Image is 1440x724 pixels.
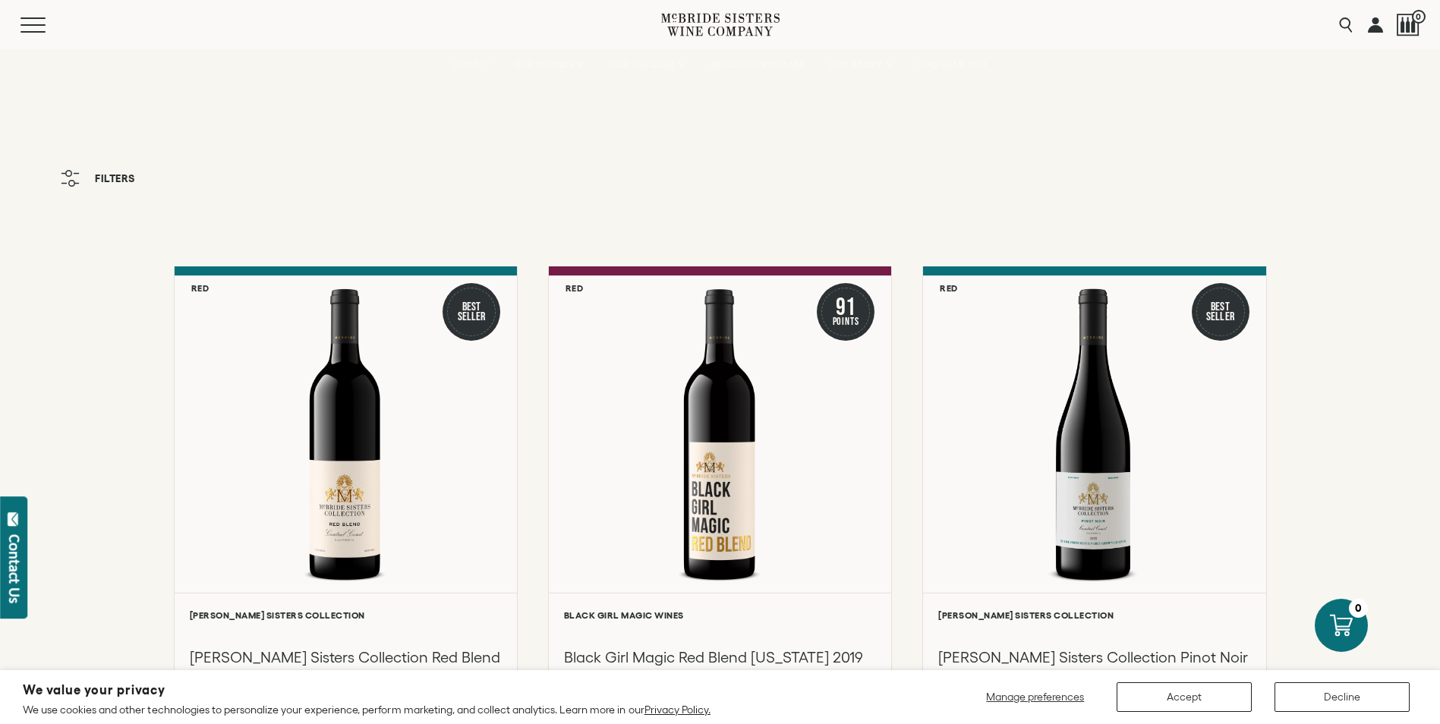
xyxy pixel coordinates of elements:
[830,59,883,70] span: OUR STORY
[7,534,22,603] div: Contact Us
[53,162,143,194] button: Filters
[938,610,1250,620] h6: [PERSON_NAME] Sisters Collection
[190,647,502,687] h3: [PERSON_NAME] Sisters Collection Red Blend Central Coast 2020
[644,704,711,716] a: Privacy Policy.
[454,59,480,70] span: SHOP
[190,610,502,620] h6: [PERSON_NAME] Sisters Collection
[191,283,210,293] h6: Red
[919,59,987,70] span: FIND NEAR YOU
[610,59,675,70] span: JOIN THE CLUB
[986,691,1084,703] span: Manage preferences
[566,283,584,293] h6: Red
[564,647,876,667] h3: Black Girl Magic Red Blend [US_STATE] 2019
[711,59,803,70] span: AFFILIATE PROGRAM
[1117,682,1252,712] button: Accept
[977,682,1094,712] button: Manage preferences
[95,173,135,184] span: Filters
[909,49,997,80] a: FIND NEAR YOU
[1275,682,1410,712] button: Decline
[940,283,958,293] h6: Red
[23,703,711,716] p: We use cookies and other technologies to personalize your experience, perform marketing, and coll...
[1412,10,1426,24] span: 0
[701,49,813,80] a: AFFILIATE PROGRAM
[600,49,693,80] a: JOIN THE CLUB
[820,49,901,80] a: OUR STORY
[23,684,711,697] h2: We value your privacy
[1349,599,1368,618] div: 0
[20,17,75,33] button: Mobile Menu Trigger
[515,59,574,70] span: OUR BRANDS
[938,647,1250,687] h3: [PERSON_NAME] Sisters Collection Pinot Noir Central Coast 2022
[505,49,592,80] a: OUR BRANDS
[444,49,497,80] a: SHOP
[564,610,876,620] h6: Black Girl Magic Wines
